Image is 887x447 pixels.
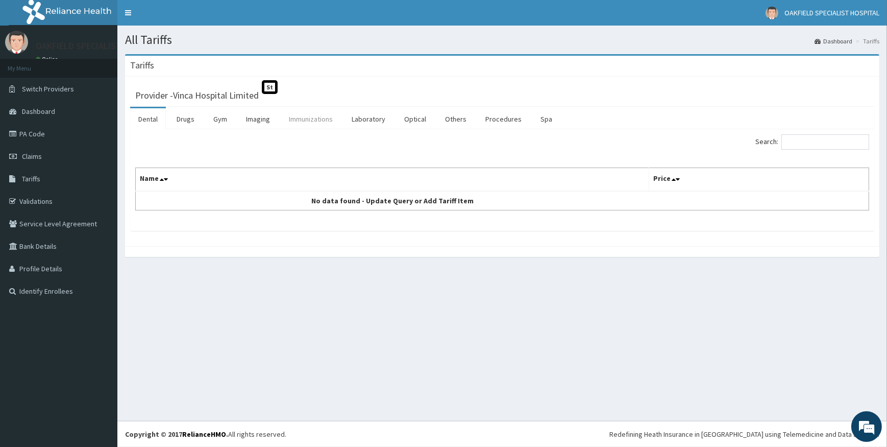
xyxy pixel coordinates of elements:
[343,108,393,130] a: Laboratory
[532,108,560,130] a: Spa
[784,8,879,17] span: OAKFIELD SPECIALIST HOSPITAL
[130,61,154,70] h3: Tariffs
[168,108,203,130] a: Drugs
[649,168,869,192] th: Price
[117,421,887,447] footer: All rights reserved.
[136,191,649,210] td: No data found - Update Query or Add Tariff Item
[5,31,28,54] img: User Image
[36,56,60,63] a: Online
[609,429,879,439] div: Redefining Heath Insurance in [GEOGRAPHIC_DATA] using Telemedicine and Data Science!
[853,37,879,45] li: Tariffs
[396,108,434,130] a: Optical
[477,108,530,130] a: Procedures
[22,84,74,93] span: Switch Providers
[135,91,259,100] h3: Provider - Vinca Hospital Limited
[755,134,869,150] label: Search:
[205,108,235,130] a: Gym
[125,430,228,439] strong: Copyright © 2017 .
[815,37,852,45] a: Dashboard
[781,134,869,150] input: Search:
[130,108,166,130] a: Dental
[36,41,163,51] p: OAKFIELD SPECIALIST HOSPITAL
[22,107,55,116] span: Dashboard
[238,108,278,130] a: Imaging
[125,33,879,46] h1: All Tariffs
[262,80,278,94] span: St
[437,108,475,130] a: Others
[22,174,40,183] span: Tariffs
[281,108,341,130] a: Immunizations
[136,168,649,192] th: Name
[22,152,42,161] span: Claims
[182,430,226,439] a: RelianceHMO
[766,7,778,19] img: User Image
